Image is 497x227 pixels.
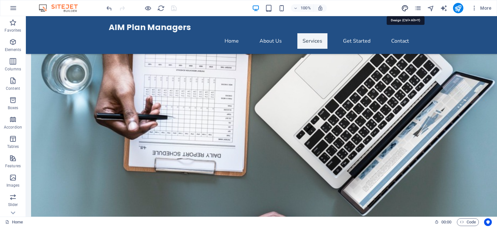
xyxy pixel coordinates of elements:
[5,67,21,72] p: Columns
[157,4,165,12] button: reload
[414,4,422,12] button: pages
[457,218,479,226] button: Code
[427,4,435,12] button: navigator
[7,144,19,149] p: Tables
[5,218,23,226] a: Click to cancel selection. Double-click to open Pages
[6,183,20,188] p: Images
[5,28,21,33] p: Favorites
[5,47,21,52] p: Elements
[105,5,113,12] i: Undo: Primary color (#116cd7 -> #224f85) (Ctrl+Z)
[157,5,165,12] i: Reload page
[460,218,476,226] span: Code
[301,4,311,12] h6: 100%
[6,86,20,91] p: Content
[4,125,22,130] p: Accordion
[471,5,491,11] span: More
[317,5,323,11] i: On resize automatically adjust zoom level to fit chosen device.
[446,220,447,224] span: :
[441,218,451,226] span: 00 00
[484,218,492,226] button: Usercentrics
[440,5,447,12] i: AI Writer
[435,218,452,226] h6: Session time
[8,105,18,110] p: Boxes
[37,4,86,12] img: Editor Logo
[8,202,18,207] p: Slider
[440,4,448,12] button: text_generator
[291,4,314,12] button: 100%
[5,163,21,169] p: Features
[469,3,494,13] button: More
[401,4,409,12] button: design
[453,3,463,13] button: publish
[105,4,113,12] button: undo
[454,5,462,12] i: Publish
